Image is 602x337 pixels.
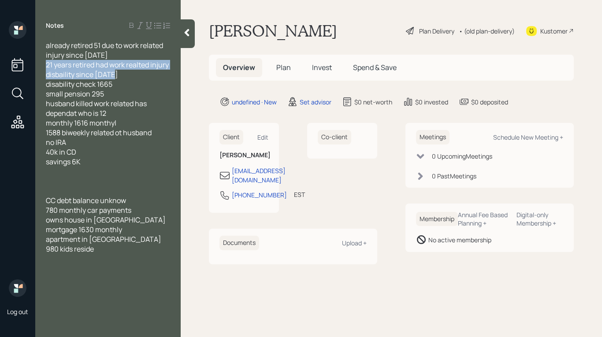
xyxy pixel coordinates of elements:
[342,239,367,247] div: Upload +
[46,215,167,234] span: owns house in [GEOGRAPHIC_DATA] mortgage 1630 monthly
[419,26,454,36] div: Plan Delivery
[458,211,509,227] div: Annual Fee Based Planning +
[276,63,291,72] span: Plan
[540,26,568,36] div: Kustomer
[209,21,337,41] h1: [PERSON_NAME]
[416,212,458,226] h6: Membership
[46,21,64,30] label: Notes
[46,128,152,137] span: 1588 biweekly related ot husband
[46,157,81,167] span: savings 6K
[46,147,76,157] span: 40k in CD
[9,279,26,297] img: retirable_logo.png
[46,70,118,79] span: disbaility since [DATE]
[46,99,148,118] span: husband killed work related has dependat who is 12
[46,118,116,128] span: monthly 1616 monthyl
[257,133,268,141] div: Edit
[232,190,287,200] div: [PHONE_NUMBER]
[46,196,126,205] span: CC debt balance unknow
[46,60,169,70] span: 21 years retired had work realted injury
[294,190,305,199] div: EST
[353,63,397,72] span: Spend & Save
[219,236,259,250] h6: Documents
[517,211,563,227] div: Digital-only Membership +
[7,307,28,316] div: Log out
[219,152,268,159] h6: [PERSON_NAME]
[46,79,112,89] span: disability check 1665
[471,97,508,107] div: $0 deposited
[223,63,255,72] span: Overview
[493,133,563,141] div: Schedule New Meeting +
[318,130,351,144] h6: Co-client
[428,235,491,244] div: No active membership
[312,63,332,72] span: Invest
[46,137,66,147] span: no IRA
[432,171,476,181] div: 0 Past Meeting s
[300,97,331,107] div: Set advisor
[459,26,515,36] div: • (old plan-delivery)
[46,205,131,215] span: 780 monthly car payments
[232,166,286,185] div: [EMAIL_ADDRESS][DOMAIN_NAME]
[46,234,163,254] span: apartment in [GEOGRAPHIC_DATA] 980 kids reside
[416,130,450,144] h6: Meetings
[415,97,448,107] div: $0 invested
[354,97,392,107] div: $0 net-worth
[432,152,492,161] div: 0 Upcoming Meeting s
[232,97,277,107] div: undefined · New
[219,130,243,144] h6: Client
[46,89,104,99] span: small pension 295
[46,41,164,60] span: already retired 51 due to work related injury since [DATE]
